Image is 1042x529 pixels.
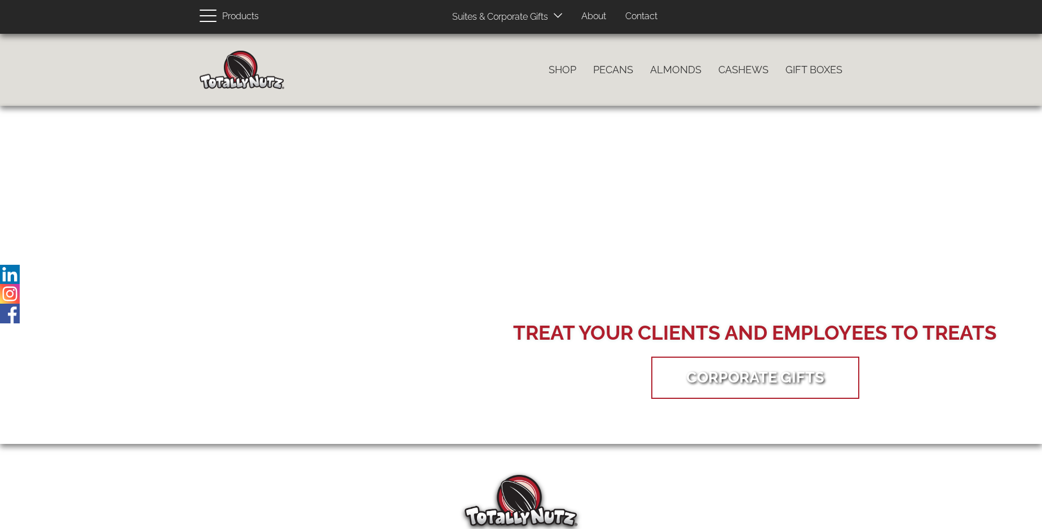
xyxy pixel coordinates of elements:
[777,58,851,82] a: Gift Boxes
[222,8,259,25] span: Products
[540,58,585,82] a: Shop
[642,58,710,82] a: Almonds
[200,51,284,89] img: Home
[465,475,577,526] img: Totally Nutz Logo
[513,319,997,347] div: Treat your Clients and Employees to Treats
[444,6,551,28] a: Suites & Corporate Gifts
[710,58,777,82] a: Cashews
[585,58,642,82] a: Pecans
[669,359,841,395] a: Corporate Gifts
[573,6,615,28] a: About
[617,6,666,28] a: Contact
